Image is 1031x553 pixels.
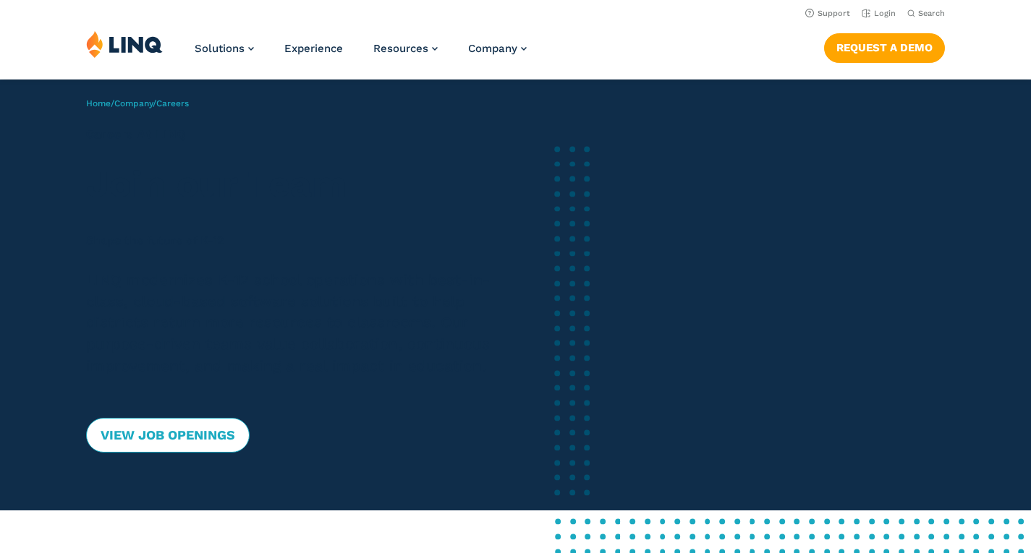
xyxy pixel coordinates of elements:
[824,33,945,62] a: Request a Demo
[862,9,896,18] a: Login
[805,9,850,18] a: Support
[468,42,517,55] span: Company
[86,232,492,249] p: Shape the future of K-12
[156,98,189,108] span: Careers
[195,42,245,55] span: Solutions
[373,42,428,55] span: Resources
[86,270,492,377] p: LINQ modernizes K-12 school operations with best-in-class, cloud-based software solutions built t...
[824,30,945,62] nav: Button Navigation
[86,30,163,58] img: LINQ | K‑12 Software
[114,98,153,108] a: Company
[86,418,250,453] a: View Job Openings
[918,9,945,18] span: Search
[195,42,254,55] a: Solutions
[195,30,527,78] nav: Primary Navigation
[86,163,492,205] h2: Join our Team
[86,98,111,108] a: Home
[373,42,438,55] a: Resources
[86,126,492,143] h1: Careers at LINQ
[468,42,527,55] a: Company
[86,98,189,108] span: / /
[284,42,343,55] a: Experience
[907,8,945,19] button: Open Search Bar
